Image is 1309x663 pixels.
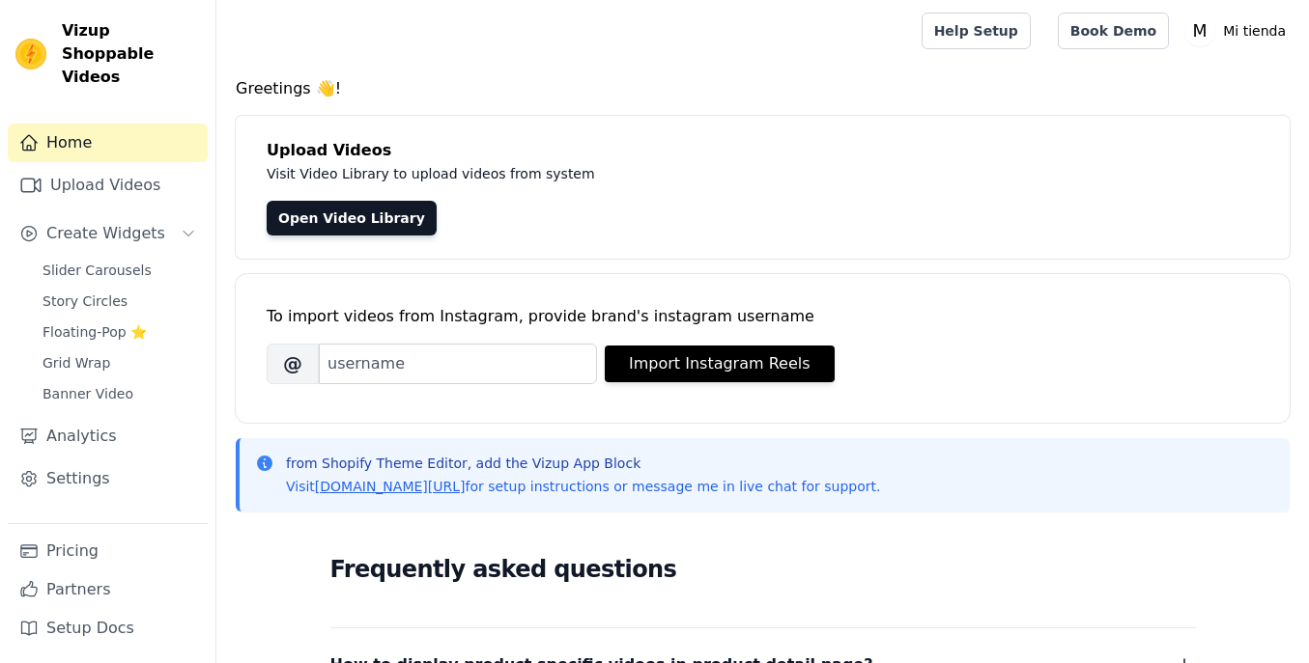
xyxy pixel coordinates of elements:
p: Mi tienda [1215,14,1294,48]
a: [DOMAIN_NAME][URL] [315,479,466,494]
a: Settings [8,459,208,498]
a: Banner Video [31,380,208,407]
a: Floating-Pop ⭐ [31,318,208,345]
button: Create Widgets [8,214,208,253]
a: Grid Wrap [31,349,208,376]
span: Banner Video [43,384,133,403]
a: Analytics [8,417,208,456]
p: Visit Video Library to upload videos from system [267,162,1132,185]
a: Pricing [8,532,208,570]
a: Home [8,124,208,162]
a: Open Video Library [267,201,437,235]
text: M [1193,21,1208,41]
button: Import Instagram Reels [605,345,835,382]
p: from Shopify Theme Editor, add the Vizup App Block [286,454,880,473]
a: Book Demo [1058,13,1169,49]
span: Vizup Shoppable Videos [62,19,200,89]
a: Story Circles [31,288,208,315]
a: Setup Docs [8,609,208,648]
p: Visit for setup instructions or message me in live chat for support. [286,477,880,496]
div: To import videos from Instagram, provide brand's instagram username [267,305,1259,328]
span: Grid Wrap [43,353,110,373]
a: Partners [8,570,208,609]
span: Floating-Pop ⭐ [43,322,147,342]
a: Help Setup [922,13,1031,49]
h4: Greetings 👋! [236,77,1290,100]
span: @ [267,344,319,384]
span: Slider Carousels [43,261,152,280]
input: username [319,344,597,384]
h2: Frequently asked questions [330,550,1196,589]
img: Vizup [15,39,46,69]
button: M Mi tienda [1184,14,1294,48]
h4: Upload Videos [267,139,1259,162]
a: Slider Carousels [31,257,208,284]
span: Create Widgets [46,222,165,245]
a: Upload Videos [8,166,208,205]
span: Story Circles [43,291,128,311]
